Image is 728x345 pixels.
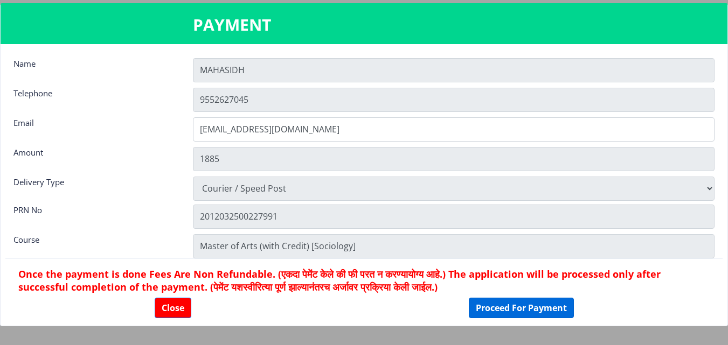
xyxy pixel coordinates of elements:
[193,88,715,112] input: Telephone
[5,58,185,80] div: Name
[469,298,574,318] button: Proceed For Payment
[193,234,715,258] input: Zipcode
[5,205,185,226] div: PRN No
[5,117,185,139] div: Email
[5,234,185,256] div: Course
[193,147,715,171] input: Amount
[193,205,715,229] input: Zipcode
[5,177,185,198] div: Delivery Type
[155,298,191,318] button: Close
[193,58,715,82] input: Name
[18,267,710,293] h6: Once the payment is done Fees Are Non Refundable. (एकदा पेमेंट केले की फी परत न करण्यायोग्य आहे.)...
[193,14,536,36] h3: PAYMENT
[5,88,185,109] div: Telephone
[193,117,715,142] input: Email
[5,147,185,168] div: Amount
